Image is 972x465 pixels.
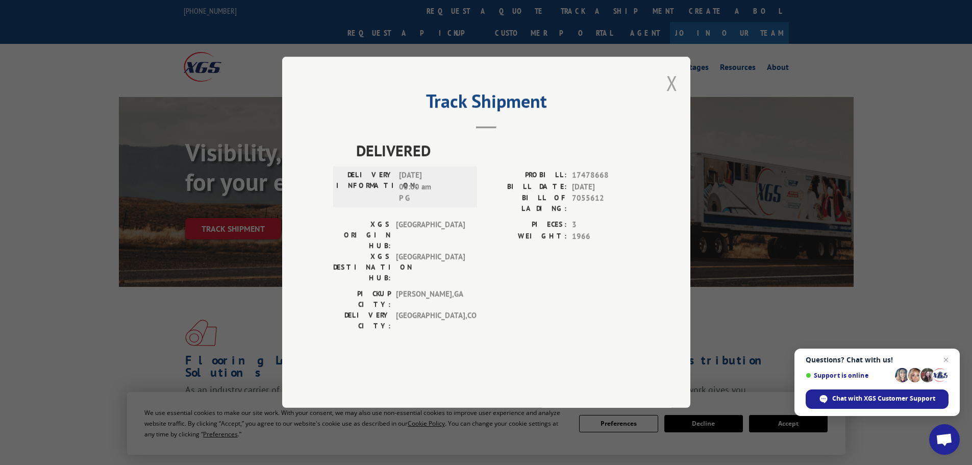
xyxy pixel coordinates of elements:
[486,193,567,214] label: BILL OF LADING:
[356,139,639,162] span: DELIVERED
[486,170,567,182] label: PROBILL:
[929,424,960,455] div: Open chat
[486,231,567,242] label: WEIGHT:
[396,310,465,332] span: [GEOGRAPHIC_DATA] , CO
[399,170,468,205] span: [DATE] 06:00 am P G
[572,193,639,214] span: 7055612
[572,181,639,193] span: [DATE]
[333,310,391,332] label: DELIVERY CITY:
[572,231,639,242] span: 1966
[572,219,639,231] span: 3
[396,252,465,284] span: [GEOGRAPHIC_DATA]
[572,170,639,182] span: 17478668
[336,170,394,205] label: DELIVERY INFORMATION:
[333,252,391,284] label: XGS DESTINATION HUB:
[806,389,949,409] div: Chat with XGS Customer Support
[333,219,391,252] label: XGS ORIGIN HUB:
[396,289,465,310] span: [PERSON_NAME] , GA
[333,289,391,310] label: PICKUP CITY:
[666,69,678,96] button: Close modal
[832,394,935,403] span: Chat with XGS Customer Support
[940,354,952,366] span: Close chat
[486,181,567,193] label: BILL DATE:
[806,372,891,379] span: Support is online
[333,94,639,113] h2: Track Shipment
[396,219,465,252] span: [GEOGRAPHIC_DATA]
[486,219,567,231] label: PIECES:
[806,356,949,364] span: Questions? Chat with us!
